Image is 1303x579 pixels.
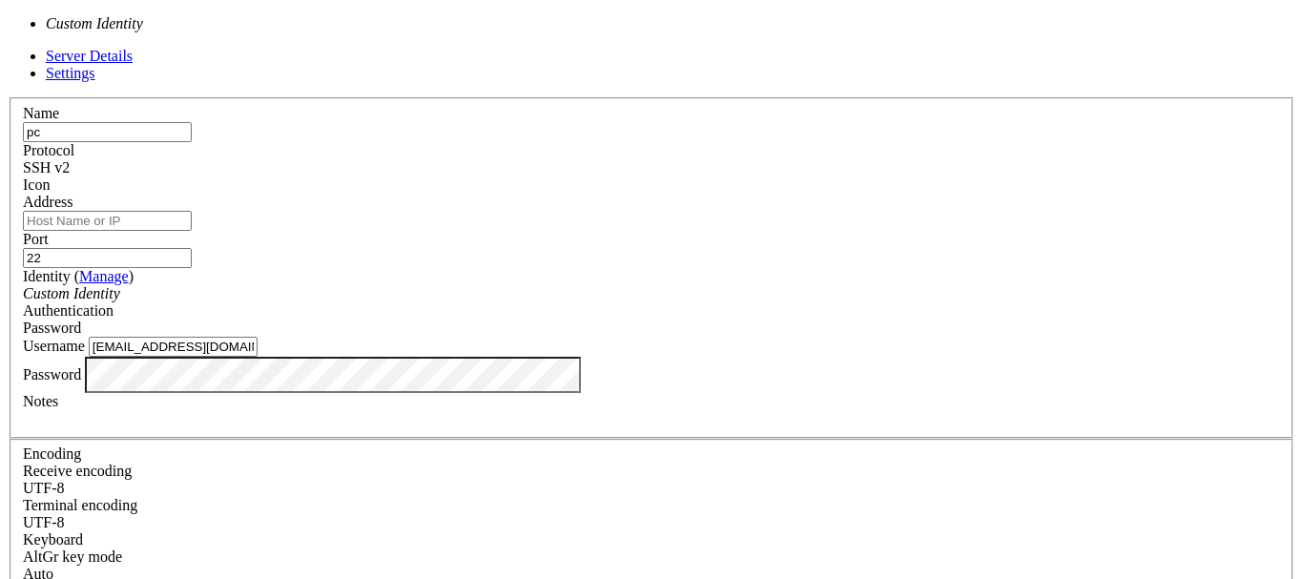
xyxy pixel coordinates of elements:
[23,268,134,284] label: Identity
[23,480,65,496] span: UTF-8
[23,159,1280,176] div: SSH v2
[46,15,143,31] i: Custom Identity
[23,497,137,513] label: The default terminal encoding. ISO-2022 enables character map translations (like graphics maps). ...
[23,338,85,354] label: Username
[89,337,258,357] input: Login Username
[46,65,95,81] a: Settings
[23,531,83,548] label: Keyboard
[23,176,50,193] label: Icon
[23,480,1280,497] div: UTF-8
[23,365,81,382] label: Password
[23,105,59,121] label: Name
[23,320,81,336] span: Password
[23,248,192,268] input: Port Number
[23,285,1280,302] div: Custom Identity
[23,122,192,142] input: Server Name
[74,268,134,284] span: ( )
[23,231,49,247] label: Port
[23,445,81,462] label: Encoding
[23,320,1280,337] div: Password
[23,194,72,210] label: Address
[23,302,114,319] label: Authentication
[46,48,133,64] a: Server Details
[23,548,122,565] label: Set the expected encoding for data received from the host. If the encodings do not match, visual ...
[23,285,120,301] i: Custom Identity
[23,514,1280,531] div: UTF-8
[23,463,132,479] label: Set the expected encoding for data received from the host. If the encodings do not match, visual ...
[23,142,74,158] label: Protocol
[23,211,192,231] input: Host Name or IP
[23,393,58,409] label: Notes
[79,268,129,284] a: Manage
[23,159,70,176] span: SSH v2
[23,514,65,530] span: UTF-8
